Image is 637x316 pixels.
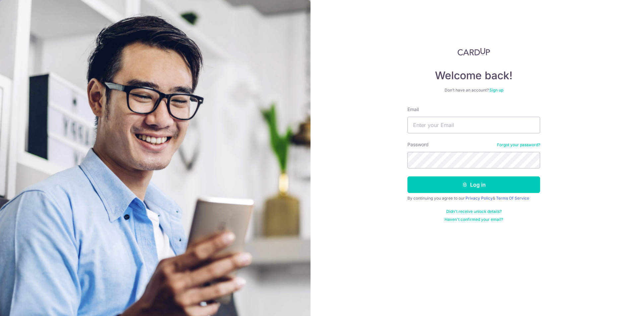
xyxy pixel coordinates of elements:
a: Terms Of Service [496,196,529,201]
div: Don’t have an account? [407,88,540,93]
button: Log in [407,176,540,193]
a: Privacy Policy [465,196,493,201]
input: Enter your Email [407,117,540,133]
label: Password [407,141,429,148]
div: By continuing you agree to our & [407,196,540,201]
h4: Welcome back! [407,69,540,82]
a: Didn't receive unlock details? [446,209,502,214]
a: Haven't confirmed your email? [445,217,503,222]
a: Forgot your password? [497,142,540,148]
a: Sign up [489,88,503,93]
img: CardUp Logo [458,48,490,56]
label: Email [407,106,419,113]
